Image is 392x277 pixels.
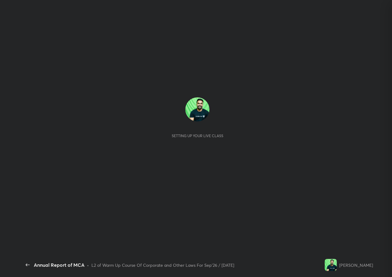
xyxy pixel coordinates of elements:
[339,262,373,268] div: [PERSON_NAME]
[34,261,84,269] div: Annual Report of MCA
[325,259,337,271] img: 34c2f5a4dc334ab99cba7f7ce517d6b6.jpg
[87,262,89,268] div: •
[91,262,234,268] div: L2 of Warm Up Course Of Corporate and Other Laws For Sep'26 / [DATE]
[172,134,223,138] div: Setting up your live class
[185,97,209,121] img: 34c2f5a4dc334ab99cba7f7ce517d6b6.jpg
